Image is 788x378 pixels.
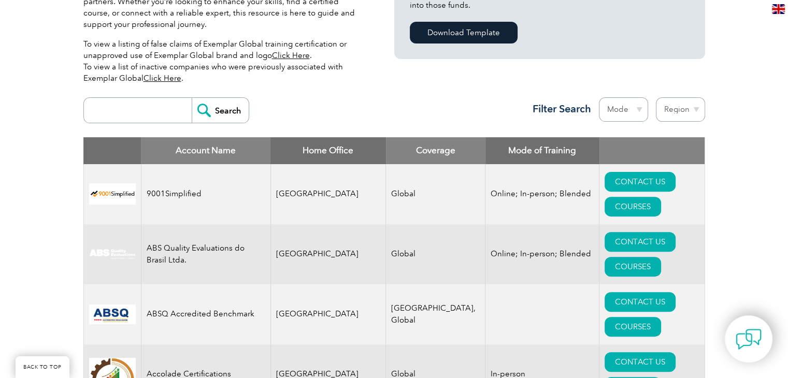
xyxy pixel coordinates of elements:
[605,257,661,277] a: COURSES
[144,74,181,83] a: Click Here
[605,292,676,312] a: CONTACT US
[89,249,136,260] img: c92924ac-d9bc-ea11-a814-000d3a79823d-logo.jpg
[141,224,270,284] td: ABS Quality Evaluations do Brasil Ltda.
[141,164,270,224] td: 9001Simplified
[16,356,69,378] a: BACK TO TOP
[526,103,591,115] h3: Filter Search
[89,183,136,205] img: 37c9c059-616f-eb11-a812-002248153038-logo.png
[736,326,762,352] img: contact-chat.png
[605,352,676,372] a: CONTACT US
[485,164,599,224] td: Online; In-person; Blended
[485,137,599,164] th: Mode of Training: activate to sort column ascending
[192,98,249,123] input: Search
[272,51,310,60] a: Click Here
[605,232,676,252] a: CONTACT US
[270,224,386,284] td: [GEOGRAPHIC_DATA]
[386,164,485,224] td: Global
[83,38,363,84] p: To view a listing of false claims of Exemplar Global training certification or unapproved use of ...
[485,224,599,284] td: Online; In-person; Blended
[386,137,485,164] th: Coverage: activate to sort column ascending
[605,317,661,337] a: COURSES
[386,284,485,344] td: [GEOGRAPHIC_DATA], Global
[599,137,705,164] th: : activate to sort column ascending
[141,284,270,344] td: ABSQ Accredited Benchmark
[270,284,386,344] td: [GEOGRAPHIC_DATA]
[386,224,485,284] td: Global
[772,4,785,14] img: en
[270,137,386,164] th: Home Office: activate to sort column ascending
[89,304,136,324] img: cc24547b-a6e0-e911-a812-000d3a795b83-logo.png
[270,164,386,224] td: [GEOGRAPHIC_DATA]
[410,22,518,43] a: Download Template
[141,137,270,164] th: Account Name: activate to sort column descending
[605,197,661,216] a: COURSES
[605,172,676,192] a: CONTACT US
